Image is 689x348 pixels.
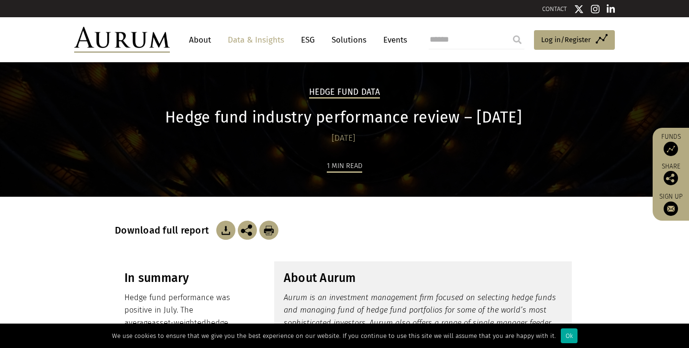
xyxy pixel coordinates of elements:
h2: Hedge Fund Data [309,87,380,99]
img: Sign up to our newsletter [664,202,678,216]
img: Aurum [74,27,170,53]
img: Share this post [664,171,678,185]
div: [DATE] [115,132,572,145]
a: Data & Insights [223,31,289,49]
a: Solutions [327,31,371,49]
div: Ok [561,328,578,343]
h1: Hedge fund industry performance review – [DATE] [115,108,572,127]
div: Share [657,163,684,185]
a: Events [378,31,407,49]
a: ESG [296,31,320,49]
img: Linkedin icon [607,4,615,14]
img: Share this post [238,221,257,240]
span: Log in/Register [541,34,591,45]
a: About [184,31,216,49]
h3: About Aurum [284,271,562,285]
img: Twitter icon [574,4,584,14]
em: Aurum is an investment management firm focused on selecting hedge funds and managing fund of hedg... [284,293,556,340]
input: Submit [508,30,527,49]
a: CONTACT [542,5,567,12]
a: Funds [657,133,684,156]
a: Log in/Register [534,30,615,50]
img: Access Funds [664,142,678,156]
img: Instagram icon [591,4,600,14]
div: 1 min read [327,160,362,173]
h3: In summary [124,271,244,285]
h3: Download full report [115,225,214,236]
a: Sign up [657,192,684,216]
img: Download Article [259,221,278,240]
span: asset-weighted [152,318,206,327]
img: Download Article [216,221,235,240]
